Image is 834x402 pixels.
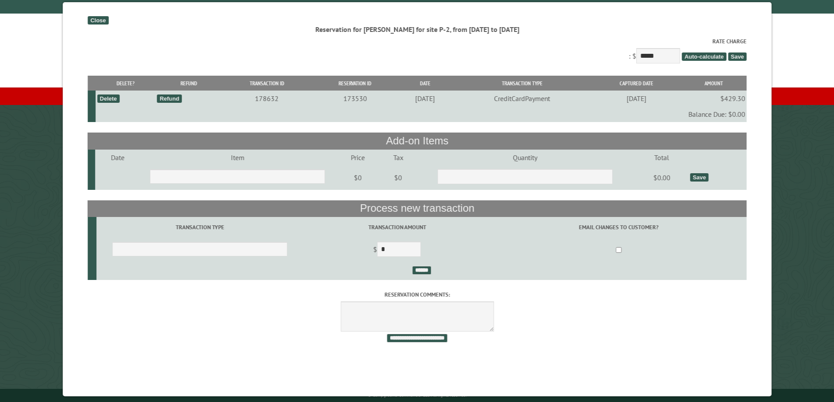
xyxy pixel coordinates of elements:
[303,238,491,262] td: $
[88,290,746,299] label: Reservation comments:
[222,91,312,106] td: 178632
[680,91,746,106] td: $429.30
[690,173,708,182] div: Save
[592,91,680,106] td: [DATE]
[88,133,746,149] th: Add-on Items
[155,76,222,91] th: Refund
[97,94,119,103] div: Delete
[95,106,746,122] td: Balance Due: $0.00
[682,52,726,61] span: Auto-calculate
[634,150,688,165] td: Total
[380,165,415,190] td: $0
[140,150,335,165] td: Item
[398,91,451,106] td: [DATE]
[592,76,680,91] th: Captured Date
[88,16,108,24] div: Close
[368,392,467,398] small: © Campground Commander LLC. All rights reserved.
[88,37,746,66] div: : $
[222,76,312,91] th: Transaction ID
[98,223,302,231] label: Transaction Type
[380,150,415,165] td: Tax
[304,223,489,231] label: Transaction Amount
[157,94,182,103] div: Refund
[728,52,746,61] span: Save
[398,76,451,91] th: Date
[452,76,592,91] th: Transaction Type
[492,223,745,231] label: Email changes to customer?
[312,76,398,91] th: Reservation ID
[88,24,746,34] div: Reservation for [PERSON_NAME] for site P-2, from [DATE] to [DATE]
[680,76,746,91] th: Amount
[634,165,688,190] td: $0.00
[95,76,155,91] th: Delete?
[88,200,746,217] th: Process new transaction
[95,150,139,165] td: Date
[335,150,380,165] td: Price
[415,150,635,165] td: Quantity
[335,165,380,190] td: $0
[312,91,398,106] td: 173530
[88,37,746,45] label: Rate Charge
[452,91,592,106] td: CreditCardPayment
